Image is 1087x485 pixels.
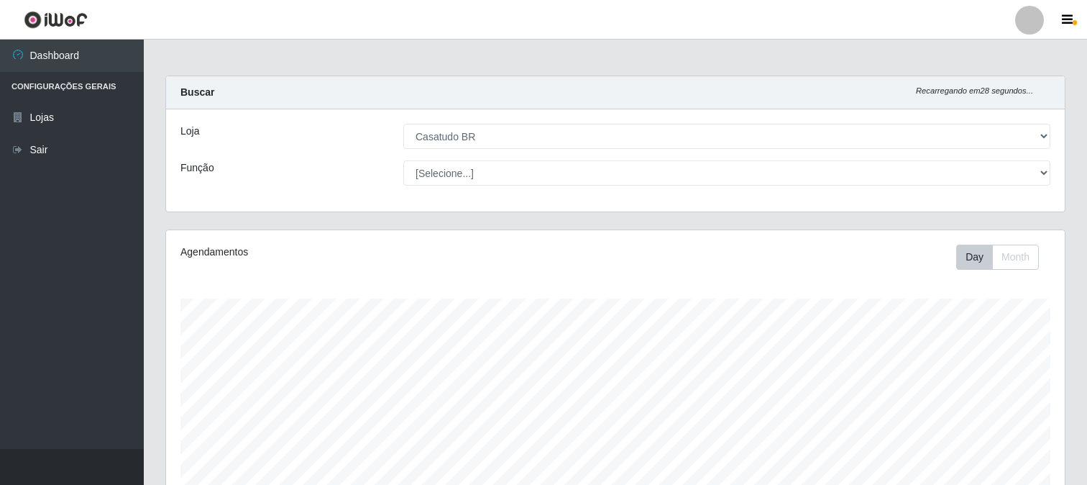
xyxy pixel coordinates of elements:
img: CoreUI Logo [24,11,88,29]
i: Recarregando em 28 segundos... [916,86,1033,95]
label: Função [180,160,214,176]
div: Agendamentos [180,245,531,260]
button: Day [956,245,993,270]
button: Month [992,245,1039,270]
div: First group [956,245,1039,270]
label: Loja [180,124,199,139]
strong: Buscar [180,86,214,98]
div: Toolbar with button groups [956,245,1050,270]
